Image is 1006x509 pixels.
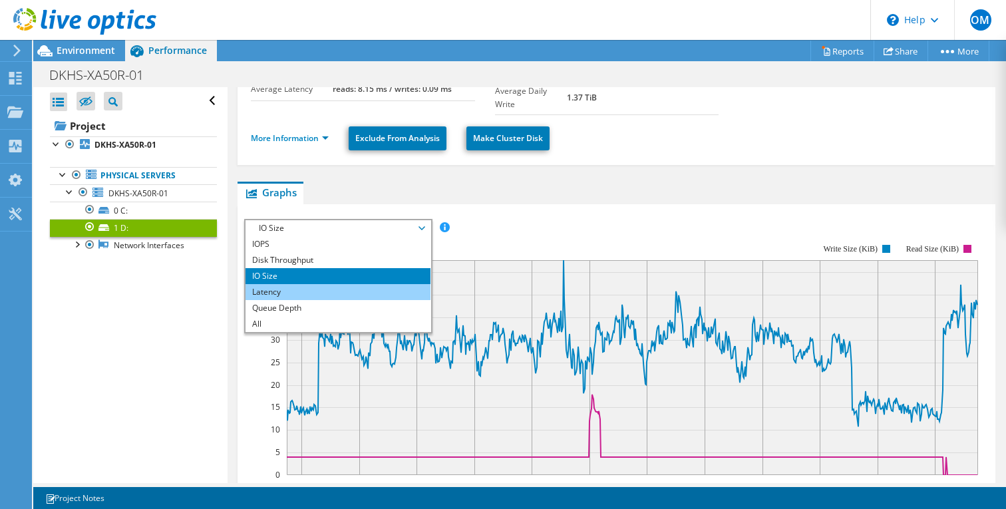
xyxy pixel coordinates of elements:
[246,252,430,268] li: Disk Throughput
[349,482,370,493] text: 16:00
[695,482,715,493] text: 04:00
[50,202,217,219] a: 0 C:
[57,44,115,57] span: Environment
[244,186,297,199] span: Graphs
[333,83,452,94] b: reads: 8.15 ms / writes: 0.09 ms
[246,316,430,332] li: All
[36,490,114,506] a: Project Notes
[275,446,280,458] text: 5
[495,85,568,111] label: Average Daily Write
[567,92,597,103] b: 1.37 TiB
[94,139,156,150] b: DKHS-XA50R-01
[810,41,874,61] a: Reports
[906,244,959,254] text: Read Size (KiB)
[148,44,207,57] span: Performance
[580,482,600,493] text: 00:00
[50,167,217,184] a: Physical Servers
[108,188,168,199] span: DKHS-XA50R-01
[271,334,280,345] text: 30
[810,482,830,493] text: 08:00
[466,126,550,150] a: Make Cluster Disk
[464,482,485,493] text: 20:00
[50,184,217,202] a: DKHS-XA50R-01
[271,401,280,413] text: 15
[271,357,280,368] text: 25
[251,83,333,96] label: Average Latency
[246,268,430,284] li: IO Size
[43,68,164,83] h1: DKHS-XA50R-01
[50,115,217,136] a: Project
[927,41,989,61] a: More
[50,219,217,236] a: 1 D:
[271,424,280,435] text: 10
[753,482,773,493] text: 06:00
[291,482,312,493] text: 14:00
[246,284,430,300] li: Latency
[824,244,878,254] text: Write Size (KiB)
[275,469,280,480] text: 0
[407,482,427,493] text: 18:00
[349,126,446,150] a: Exclude From Analysis
[925,482,945,493] text: 12:00
[522,482,542,493] text: 22:00
[251,132,329,144] a: More Information
[874,41,928,61] a: Share
[246,236,430,252] li: IOPS
[970,9,991,31] span: OM
[868,482,888,493] text: 10:00
[50,237,217,254] a: Network Interfaces
[246,300,430,316] li: Queue Depth
[887,14,899,26] svg: \n
[637,482,657,493] text: 02:00
[271,379,280,391] text: 20
[50,136,217,154] a: DKHS-XA50R-01
[252,220,423,236] span: IO Size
